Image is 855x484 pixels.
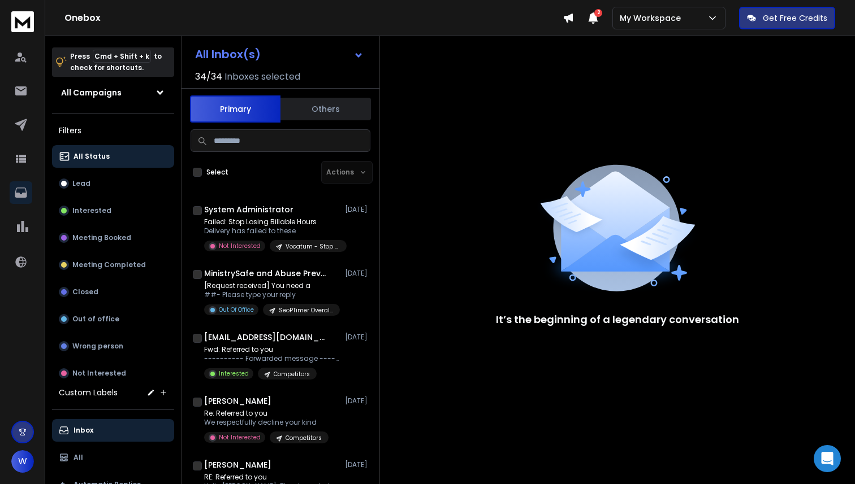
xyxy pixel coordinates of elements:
p: Press to check for shortcuts. [70,51,162,73]
label: Select [206,168,228,177]
button: Meeting Completed [52,254,174,276]
button: Inbox [52,419,174,442]
p: Meeting Completed [72,260,146,269]
button: Lead [52,172,174,195]
p: Inbox [74,426,93,435]
p: Fwd: Referred to you [204,345,340,354]
p: Delivery has failed to these [204,226,340,236]
p: Interested [72,206,111,215]
p: It’s the beginning of a legendary conversation [496,312,739,328]
p: Meeting Booked [72,233,131,242]
button: Not Interested [52,362,174,385]
p: Not Interested [219,433,261,442]
p: [DATE] [345,269,370,278]
button: All Status [52,145,174,168]
button: All Campaigns [52,81,174,104]
p: [DATE] [345,460,370,469]
img: logo [11,11,34,32]
span: 34 / 34 [195,70,222,84]
button: All Inbox(s) [186,43,373,66]
button: Interested [52,199,174,222]
h1: Onebox [64,11,563,25]
h1: [PERSON_NAME] [204,459,271,470]
p: Vocatum - Stop Losing Billable Hours to Admin Work [286,242,340,251]
p: Wrong person [72,342,123,351]
h3: Inboxes selected [224,70,300,84]
button: W [11,450,34,473]
p: Closed [72,287,98,296]
button: Wrong person [52,335,174,357]
p: RE: Referred to you [204,473,330,482]
p: Out of office [72,315,119,324]
p: [DATE] [345,205,370,214]
button: Get Free Credits [739,7,835,29]
button: Out of office [52,308,174,330]
button: Others [280,97,371,121]
p: My Workspace [620,12,685,24]
p: We respectfully decline your kind [204,418,329,427]
p: [DATE] [345,396,370,405]
button: Closed [52,281,174,303]
p: Not Interested [72,369,126,378]
h1: System Administrator [204,204,293,215]
span: 2 [594,9,602,17]
p: All [74,453,83,462]
p: ---------- Forwarded message --------- From: [PERSON_NAME] [204,354,340,363]
h1: All Campaigns [61,87,122,98]
button: Meeting Booked [52,226,174,249]
p: Get Free Credits [763,12,827,24]
h1: [EMAIL_ADDRESS][DOMAIN_NAME] [204,332,329,343]
p: ##- Please type your reply [204,290,340,299]
h1: All Inbox(s) [195,49,261,60]
p: Out Of Office [219,306,254,314]
span: Cmd + Shift + k [93,50,151,63]
p: Competitors [274,370,310,378]
p: [Request received] You need a [204,281,340,290]
p: Interested [219,369,249,378]
p: Competitors [286,434,322,442]
h3: Custom Labels [59,387,118,398]
p: Failed: Stop Losing Billable Hours [204,217,340,226]
h3: Filters [52,123,174,138]
button: Primary [190,95,280,123]
div: Open Intercom Messenger [814,445,841,472]
p: Re: Referred to you [204,409,329,418]
h1: [PERSON_NAME] [204,395,271,407]
p: [DATE] [345,333,370,342]
p: SeoPTimer Overall Score and recommend [279,306,333,315]
h1: MinistrySafe and Abuse Prevention Systems [204,268,329,279]
p: Not Interested [219,242,261,250]
p: All Status [74,152,110,161]
button: All [52,446,174,469]
p: Lead [72,179,90,188]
